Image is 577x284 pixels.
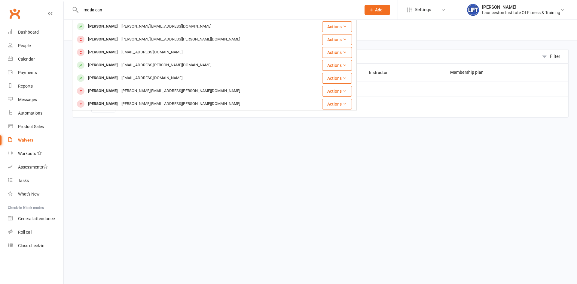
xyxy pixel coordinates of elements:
[86,74,120,82] div: [PERSON_NAME]
[79,6,357,14] input: Search...
[18,151,36,156] div: Workouts
[8,39,63,52] a: People
[86,48,120,57] div: [PERSON_NAME]
[8,160,63,174] a: Assessments
[18,165,48,169] div: Assessments
[18,192,40,196] div: What's New
[8,187,63,201] a: What's New
[18,84,33,88] div: Reports
[86,22,120,31] div: [PERSON_NAME]
[18,70,37,75] div: Payments
[322,21,352,32] button: Actions
[120,35,242,44] div: [PERSON_NAME][EMAIL_ADDRESS][PERSON_NAME][DOMAIN_NAME]
[18,138,33,142] div: Waivers
[322,73,352,84] button: Actions
[322,34,352,45] button: Actions
[18,243,44,248] div: Class check-in
[18,30,39,34] div: Dashboard
[18,216,55,221] div: General attendance
[8,239,63,253] a: Class kiosk mode
[8,25,63,39] a: Dashboard
[322,60,352,71] button: Actions
[8,52,63,66] a: Calendar
[86,100,120,108] div: [PERSON_NAME]
[8,66,63,79] a: Payments
[369,69,394,76] button: Instructor
[482,10,560,15] div: Launceston Institute Of Fitness & Training
[550,53,560,60] div: Filter
[8,226,63,239] a: Roll call
[120,100,242,108] div: [PERSON_NAME][EMAIL_ADDRESS][PERSON_NAME][DOMAIN_NAME]
[120,22,213,31] div: [PERSON_NAME][EMAIL_ADDRESS][DOMAIN_NAME]
[120,87,242,95] div: [PERSON_NAME][EMAIL_ADDRESS][PERSON_NAME][DOMAIN_NAME]
[539,49,568,63] button: Filter
[120,61,213,70] div: [EMAIL_ADDRESS][PERSON_NAME][DOMAIN_NAME]
[18,97,37,102] div: Messages
[86,61,120,70] div: [PERSON_NAME]
[8,174,63,187] a: Tasks
[365,5,390,15] button: Add
[18,230,32,235] div: Roll call
[8,93,63,106] a: Messages
[375,7,383,12] span: Add
[8,79,63,93] a: Reports
[86,35,120,44] div: [PERSON_NAME]
[8,133,63,147] a: Waivers
[7,6,22,21] a: Clubworx
[8,212,63,226] a: General attendance kiosk mode
[322,86,352,97] button: Actions
[8,120,63,133] a: Product Sales
[467,4,479,16] img: thumb_image1711312309.png
[8,147,63,160] a: Workouts
[369,70,394,75] span: Instructor
[120,48,184,57] div: [EMAIL_ADDRESS][DOMAIN_NAME]
[120,74,184,82] div: [EMAIL_ADDRESS][DOMAIN_NAME]
[322,47,352,58] button: Actions
[445,64,544,82] th: Membership plan
[86,87,120,95] div: [PERSON_NAME]
[8,106,63,120] a: Automations
[18,111,42,115] div: Automations
[322,99,352,109] button: Actions
[415,3,431,16] span: Settings
[482,4,560,10] div: [PERSON_NAME]
[18,178,29,183] div: Tasks
[18,57,35,61] div: Calendar
[18,43,31,48] div: People
[18,124,44,129] div: Product Sales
